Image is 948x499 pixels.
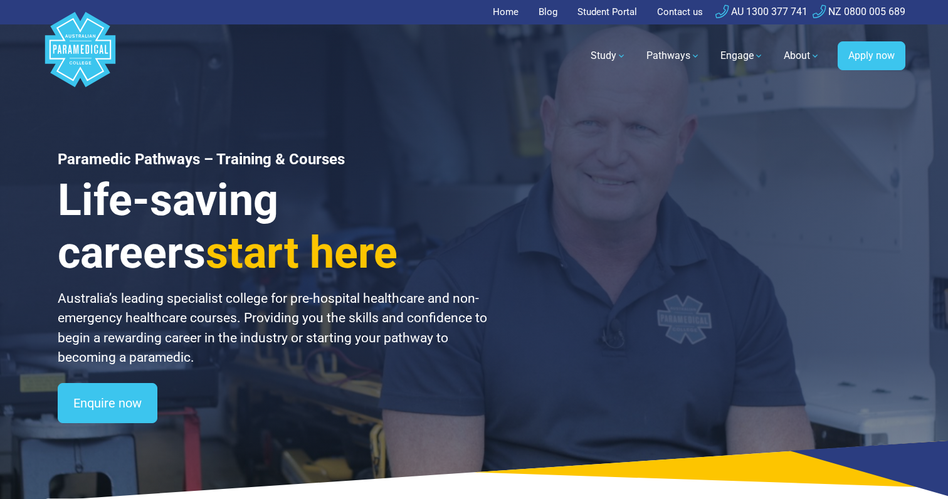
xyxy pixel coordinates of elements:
[58,150,489,169] h1: Paramedic Pathways – Training & Courses
[583,38,634,73] a: Study
[58,383,157,423] a: Enquire now
[813,6,905,18] a: NZ 0800 005 689
[43,24,118,88] a: Australian Paramedical College
[713,38,771,73] a: Engage
[715,6,808,18] a: AU 1300 377 741
[838,41,905,70] a: Apply now
[58,289,489,368] p: Australia’s leading specialist college for pre-hospital healthcare and non-emergency healthcare c...
[58,174,489,279] h3: Life-saving careers
[776,38,828,73] a: About
[639,38,708,73] a: Pathways
[206,227,398,278] span: start here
